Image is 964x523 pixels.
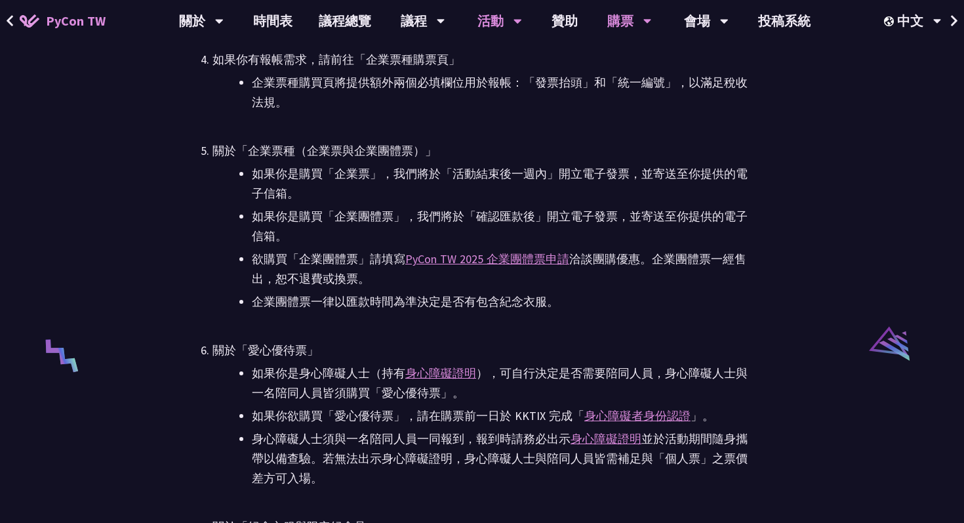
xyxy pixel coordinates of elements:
li: 企業票種購買頁將提供額外兩個必填欄位用於報帳：「發票抬頭」和「統一編號」，以滿足稅收法規。 [252,73,752,112]
img: Locale Icon [884,16,897,26]
li: 欲購買「企業團體票」請填寫 洽談團購優惠。企業團體票一經售出，恕不退費或換票。 [252,249,752,289]
li: 如果你是身心障礙人士（持有 ），可自行決定是否需要陪同人員，身心障礙人士與一名陪同人員皆須購買「愛心優待票」。 [252,364,752,403]
li: 身心障礙人士須與一名陪同人員一同報到，報到時請務必出示 並於活動期間隨身攜帶以備查驗。若無法出示身心障礙證明，身心障礙人士與陪同人員皆需補足與「個人票」之票價差方可入場。 [252,429,752,488]
a: 身心障礙者身份認證 [584,408,691,423]
div: 關於「愛心優待票」 [212,341,752,360]
li: 如果你是購買「企業票」，我們將於「活動結束後一週內」開立電子發票，並寄送至你提供的電子信箱。 [252,164,752,203]
li: 如果你欲購買「愛心優待票」，請在購票前一日於 KKTIX 完成「 」。 [252,406,752,426]
li: 如果你是購買「企業團體票」，我們將於「確認匯款後」開立電子發票，並寄送至你提供的電子信箱。 [252,207,752,246]
div: 關於「企業票種（企業票與企業團體票）」 [212,141,752,161]
li: 企業團體票一律以匯款時間為準決定是否有包含紀念衣服。 [252,292,752,312]
img: Home icon of PyCon TW 2025 [20,14,39,28]
span: PyCon TW [46,11,106,31]
a: 身心障礙證明 [571,431,641,446]
a: PyCon TW [7,5,119,37]
a: 身心障礙證明 [405,366,476,381]
a: PyCon TW 2025 企業團體票申請 [405,251,569,266]
div: 如果你有報帳需求，請前往「企業票種購票頁」 [212,50,752,70]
